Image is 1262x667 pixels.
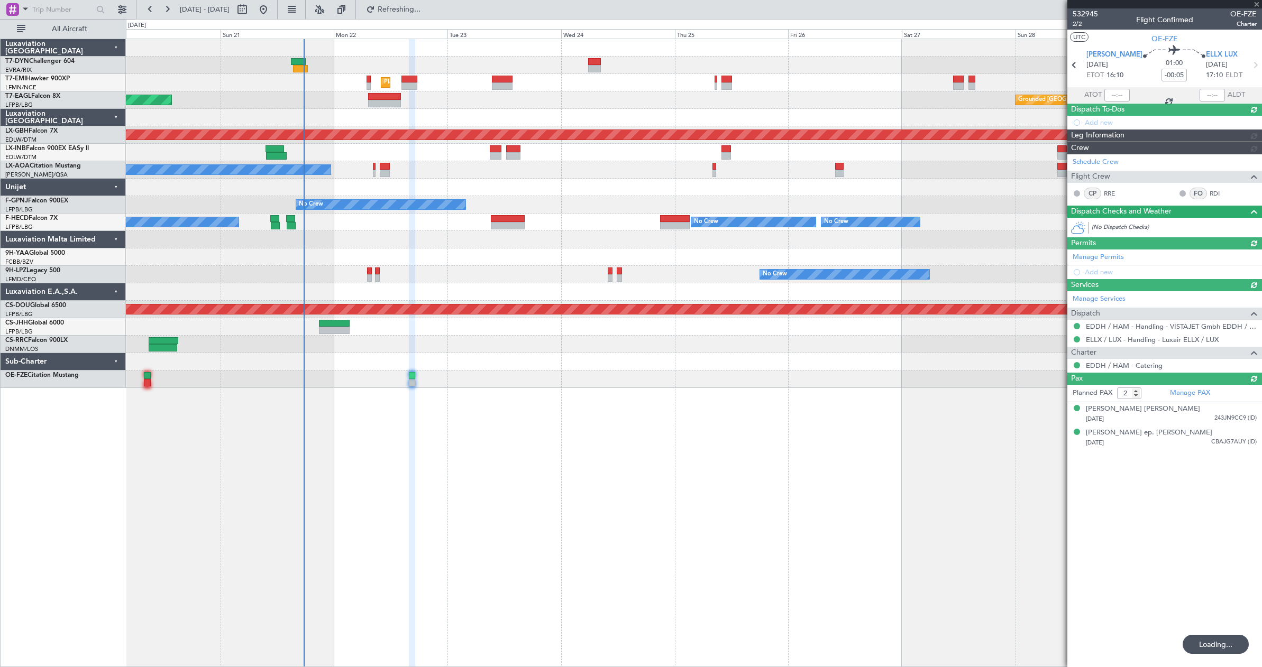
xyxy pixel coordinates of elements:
[694,214,718,230] div: No Crew
[561,29,675,39] div: Wed 24
[5,258,33,266] a: FCBB/BZV
[180,5,230,14] span: [DATE] - [DATE]
[5,58,75,64] a: T7-DYNChallenger 604
[5,206,33,214] a: LFPB/LBG
[5,163,30,169] span: LX-AOA
[1084,90,1102,100] span: ATOT
[5,337,68,344] a: CS-RRCFalcon 900LX
[5,267,26,274] span: 9H-LPZ
[1136,14,1193,25] div: Flight Confirmed
[5,198,28,204] span: F-GPNJ
[12,21,115,38] button: All Aircraft
[5,302,66,309] a: CS-DOUGlobal 6500
[1206,50,1238,60] span: ELLX LUX
[5,320,64,326] a: CS-JHHGlobal 6000
[5,66,32,74] a: EVRA/RIX
[384,75,485,90] div: Planned Maint [GEOGRAPHIC_DATA]
[5,93,31,99] span: T7-EAGL
[763,266,787,282] div: No Crew
[5,223,33,231] a: LFPB/LBG
[5,136,36,144] a: EDLW/DTM
[5,76,26,82] span: T7-EMI
[221,29,334,39] div: Sun 21
[1086,70,1104,81] span: ETOT
[1230,20,1257,29] span: Charter
[1206,60,1228,70] span: [DATE]
[1230,8,1257,20] span: OE-FZE
[1106,70,1123,81] span: 16:10
[1151,33,1178,44] span: OE-FZE
[5,215,29,221] span: F-HECD
[1206,70,1223,81] span: 17:10
[5,328,33,336] a: LFPB/LBG
[5,372,79,378] a: OE-FZECitation Mustang
[32,2,93,17] input: Trip Number
[5,163,81,169] a: LX-AOACitation Mustang
[28,25,112,33] span: All Aircraft
[5,215,58,221] a: F-HECDFalcon 7X
[824,214,848,230] div: No Crew
[1071,206,1172,218] span: Dispatch Checks and Weather
[5,93,60,99] a: T7-EAGLFalcon 8X
[5,345,38,353] a: DNMM/LOS
[1166,58,1183,69] span: 01:00
[128,21,146,30] div: [DATE]
[1070,32,1089,42] button: UTC
[5,372,28,378] span: OE-FZE
[5,337,28,344] span: CS-RRC
[5,84,36,91] a: LFMN/NCE
[1086,50,1142,60] span: [PERSON_NAME]
[334,29,447,39] div: Mon 22
[788,29,902,39] div: Fri 26
[299,197,323,212] div: No Crew
[447,29,561,39] div: Tue 23
[5,302,30,309] span: CS-DOU
[5,310,33,318] a: LFPB/LBG
[107,29,221,39] div: Sat 20
[1228,90,1245,100] span: ALDT
[5,275,36,283] a: LFMD/CEQ
[5,58,29,64] span: T7-DYN
[1092,223,1262,234] div: (No Dispatch Checks)
[5,101,33,109] a: LFPB/LBG
[5,76,70,82] a: T7-EMIHawker 900XP
[1183,635,1249,654] div: Loading...
[1073,20,1098,29] span: 2/2
[361,1,425,18] button: Refreshing...
[5,145,26,152] span: LX-INB
[1226,70,1242,81] span: ELDT
[377,6,422,13] span: Refreshing...
[5,145,89,152] a: LX-INBFalcon 900EX EASy II
[5,267,60,274] a: 9H-LPZLegacy 500
[675,29,789,39] div: Thu 25
[5,320,28,326] span: CS-JHH
[1073,8,1098,20] span: 532945
[5,250,65,256] a: 9H-YAAGlobal 5000
[1016,29,1129,39] div: Sun 28
[5,198,68,204] a: F-GPNJFalcon 900EX
[1018,92,1156,108] div: Grounded [GEOGRAPHIC_DATA] (Al Maktoum Intl)
[5,128,58,134] a: LX-GBHFalcon 7X
[902,29,1016,39] div: Sat 27
[5,171,68,179] a: [PERSON_NAME]/QSA
[5,250,29,256] span: 9H-YAA
[5,153,36,161] a: EDLW/DTM
[1086,60,1108,70] span: [DATE]
[5,128,29,134] span: LX-GBH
